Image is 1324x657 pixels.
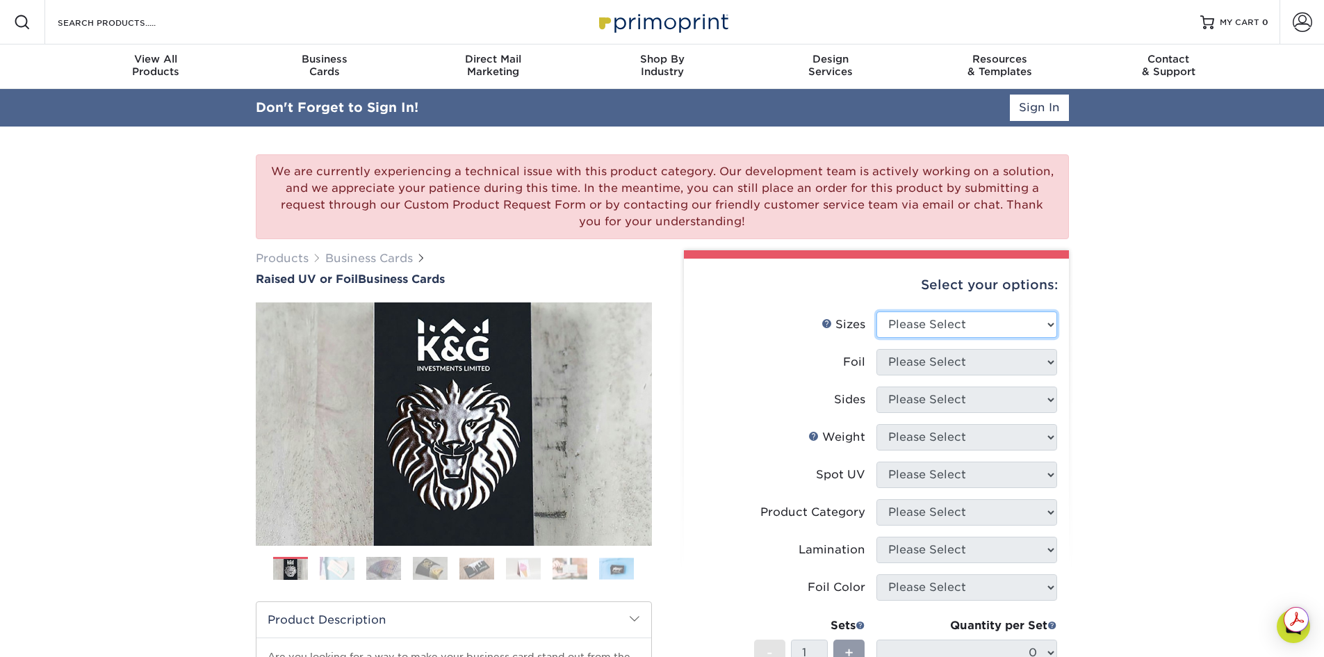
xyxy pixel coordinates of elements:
[876,617,1057,634] div: Quantity per Set
[599,558,634,579] img: Business Cards 08
[760,504,865,521] div: Product Category
[746,53,915,78] div: Services
[256,252,309,265] a: Products
[843,354,865,371] div: Foil
[56,14,192,31] input: SEARCH PRODUCTS.....
[1220,17,1259,29] span: MY CART
[240,53,409,78] div: Cards
[915,53,1084,78] div: & Templates
[256,273,652,286] a: Raised UV or FoilBusiness Cards
[578,44,746,89] a: Shop ByIndustry
[1262,17,1268,27] span: 0
[915,53,1084,65] span: Resources
[459,558,494,579] img: Business Cards 05
[320,556,354,581] img: Business Cards 02
[325,252,413,265] a: Business Cards
[822,316,865,333] div: Sizes
[409,53,578,78] div: Marketing
[273,552,308,587] img: Business Cards 01
[578,53,746,65] span: Shop By
[240,53,409,65] span: Business
[1010,95,1069,121] a: Sign In
[409,53,578,65] span: Direct Mail
[1084,44,1253,89] a: Contact& Support
[506,558,541,579] img: Business Cards 06
[366,556,401,581] img: Business Cards 03
[746,53,915,65] span: Design
[695,259,1058,311] div: Select your options:
[553,558,587,579] img: Business Cards 07
[413,556,448,581] img: Business Cards 04
[72,44,240,89] a: View AllProducts
[1277,610,1310,643] div: Open Intercom Messenger
[593,7,732,37] img: Primoprint
[256,98,418,117] div: Don't Forget to Sign In!
[816,467,865,483] div: Spot UV
[409,44,578,89] a: Direct MailMarketing
[240,44,409,89] a: BusinessCards
[746,44,915,89] a: DesignServices
[834,391,865,408] div: Sides
[72,53,240,78] div: Products
[808,429,865,446] div: Weight
[1084,53,1253,65] span: Contact
[808,579,865,596] div: Foil Color
[256,226,652,622] img: Raised UV or Foil 01
[256,273,358,286] span: Raised UV or Foil
[1084,53,1253,78] div: & Support
[754,617,865,634] div: Sets
[256,602,651,638] h2: Product Description
[915,44,1084,89] a: Resources& Templates
[256,154,1069,239] div: We are currently experiencing a technical issue with this product category. Our development team ...
[799,542,865,558] div: Lamination
[256,273,652,286] h1: Business Cards
[578,53,746,78] div: Industry
[72,53,240,65] span: View All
